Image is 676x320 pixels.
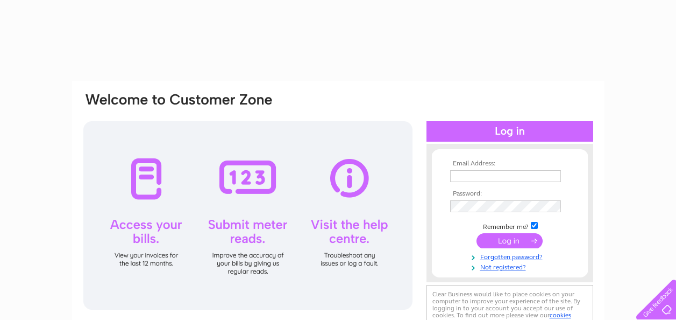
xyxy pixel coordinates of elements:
[447,160,572,168] th: Email Address:
[447,190,572,198] th: Password:
[450,261,572,272] a: Not registered?
[450,251,572,261] a: Forgotten password?
[447,220,572,231] td: Remember me?
[476,233,543,248] input: Submit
